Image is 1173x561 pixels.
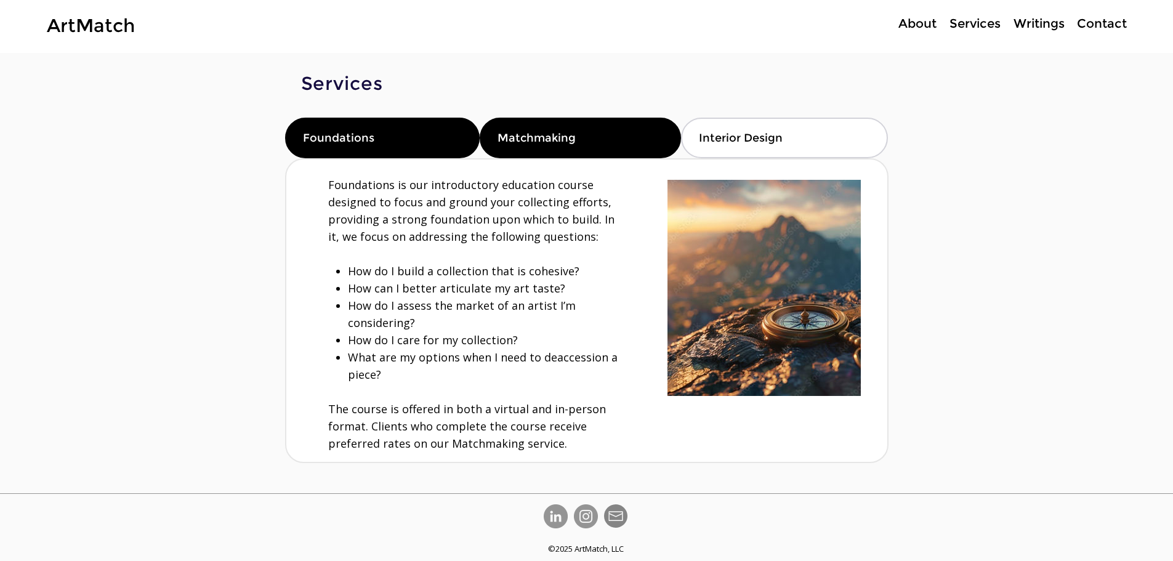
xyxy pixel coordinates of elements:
img: Instagram [574,504,598,528]
span: Services [301,72,383,95]
a: Writings [1007,15,1071,33]
p: Services [943,15,1007,33]
nav: Site [853,15,1132,33]
span: How can I better articulate my art taste? [348,281,565,296]
span: ©2025 ArtMatch, LLC [548,543,624,554]
span: The course is offered in both a virtual and in-person format. Clients who complete the course rec... [328,402,606,451]
p: About [892,15,943,33]
span: How do I build a collection that is cohesive? [348,264,579,278]
span: Foundations is our introductory education course designed to focus and ground your collecting eff... [328,177,615,244]
span: How do I care for my collection? [348,333,518,347]
ul: Social Bar [544,504,598,528]
span: Interior Design [699,131,783,145]
span: Matchmaking [498,131,576,145]
span: Foundations [303,131,374,145]
img: LinkedIn [544,504,568,528]
span: How do I assess the market of an artist I’m considering? [348,298,576,330]
span: What are my options when I need to deaccession a piece? [348,350,618,382]
svg: ArtMatch Art Advisory Email Contact [604,504,627,528]
p: Contact [1071,15,1133,33]
a: ArtMatch [47,14,135,37]
a: About [892,15,943,33]
a: Services [943,15,1007,33]
p: Writings [1007,15,1071,33]
img: Art education.jpg [667,180,861,396]
a: Contact [1071,15,1132,33]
